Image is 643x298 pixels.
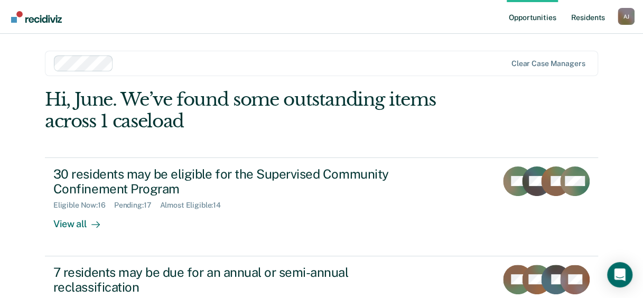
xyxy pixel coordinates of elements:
div: 7 residents may be due for an annual or semi-annual reclassification [53,265,424,295]
a: 30 residents may be eligible for the Supervised Community Confinement ProgramEligible Now:16Pendi... [45,157,598,256]
img: Recidiviz [11,11,62,23]
div: A J [618,8,635,25]
div: Hi, June. We’ve found some outstanding items across 1 caseload [45,89,488,132]
div: Clear case managers [511,59,585,68]
div: View all [53,210,113,230]
button: Profile dropdown button [618,8,635,25]
div: Open Intercom Messenger [607,262,632,287]
div: Eligible Now : 16 [53,201,114,210]
div: Almost Eligible : 14 [160,201,229,210]
div: Pending : 17 [114,201,160,210]
div: 30 residents may be eligible for the Supervised Community Confinement Program [53,166,424,197]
